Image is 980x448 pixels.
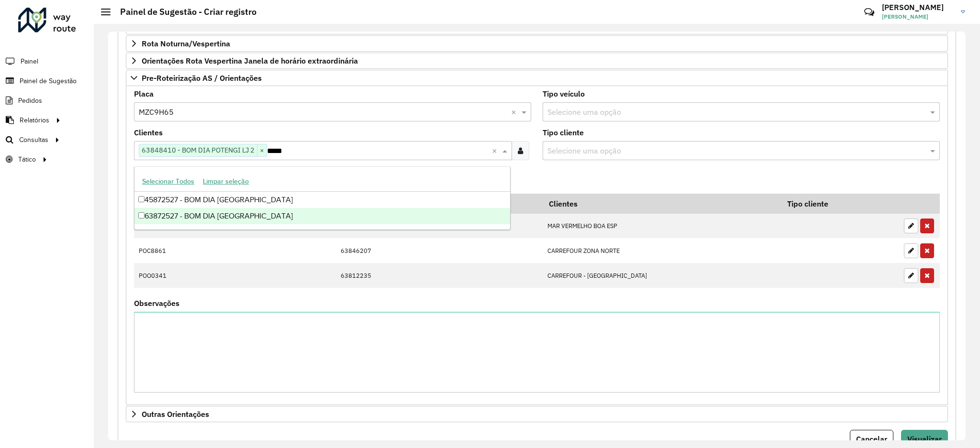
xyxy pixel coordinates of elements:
[543,88,585,99] label: Tipo veículo
[134,263,216,288] td: POO0341
[126,406,948,422] a: Outras Orientações
[138,174,199,189] button: Selecionar Todos
[142,74,262,82] span: Pre-Roteirização AS / Orientações
[856,434,887,444] span: Cancelar
[21,56,38,66] span: Painel
[142,410,209,418] span: Outras Orientações
[126,53,948,69] a: Orientações Rota Vespertina Janela de horário extraordinária
[543,214,781,239] td: MAR VERMELHO BOA ESP
[543,194,781,214] th: Clientes
[850,430,893,448] button: Cancelar
[18,154,36,164] span: Tático
[142,57,358,65] span: Orientações Rota Vespertina Janela de horário extraordinária
[257,145,267,156] span: ×
[781,194,899,214] th: Tipo cliente
[901,430,948,448] button: Visualizar
[859,2,880,22] a: Contato Rápido
[492,145,500,156] span: Clear all
[543,127,584,138] label: Tipo cliente
[134,297,179,309] label: Observações
[142,40,230,47] span: Rota Noturna/Vespertina
[882,3,954,12] h3: [PERSON_NAME]
[882,12,954,21] span: [PERSON_NAME]
[336,263,543,288] td: 63812235
[111,7,256,17] h2: Painel de Sugestão - Criar registro
[134,166,511,230] ng-dropdown-panel: Options list
[907,434,942,444] span: Visualizar
[126,86,948,405] div: Pre-Roteirização AS / Orientações
[126,35,948,52] a: Rota Noturna/Vespertina
[134,192,510,208] div: 45872527 - BOM DIA [GEOGRAPHIC_DATA]
[134,127,163,138] label: Clientes
[18,96,42,106] span: Pedidos
[543,263,781,288] td: CARREFOUR - [GEOGRAPHIC_DATA]
[134,238,216,263] td: POC8861
[134,208,510,224] div: 63872527 - BOM DIA [GEOGRAPHIC_DATA]
[139,144,257,156] span: 63848410 - BOM DIA POTENGI LJ 2
[543,238,781,263] td: CARREFOUR ZONA NORTE
[20,115,49,125] span: Relatórios
[336,238,543,263] td: 63846207
[126,70,948,86] a: Pre-Roteirização AS / Orientações
[134,88,154,99] label: Placa
[511,106,519,118] span: Clear all
[199,174,253,189] button: Limpar seleção
[20,76,77,86] span: Painel de Sugestão
[19,135,48,145] span: Consultas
